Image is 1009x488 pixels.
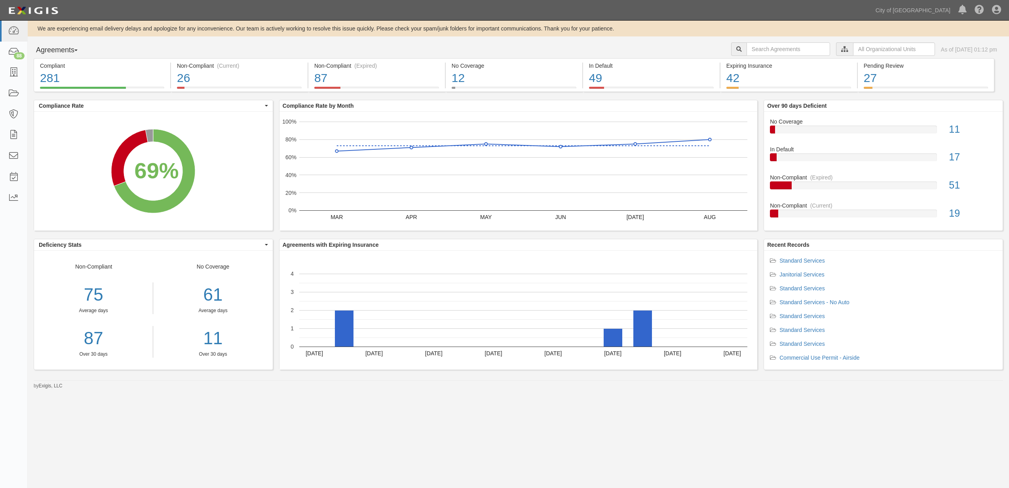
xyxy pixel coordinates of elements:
[724,350,741,356] text: [DATE]
[452,70,576,87] div: 12
[314,70,439,87] div: 87
[306,350,323,356] text: [DATE]
[153,263,272,358] div: No Coverage
[40,62,164,70] div: Compliant
[604,350,621,356] text: [DATE]
[134,155,179,187] div: 69%
[217,62,239,70] div: (Current)
[664,350,681,356] text: [DATE]
[34,239,273,250] button: Deficiency Stats
[858,87,994,93] a: Pending Review27
[764,202,1003,210] div: Non-Compliant
[291,289,294,295] text: 3
[726,70,851,87] div: 42
[177,62,302,70] div: Non-Compliant (Current)
[308,87,445,93] a: Non-Compliant(Expired)87
[291,271,294,277] text: 4
[864,70,988,87] div: 27
[331,214,343,220] text: MAR
[291,325,294,332] text: 1
[767,242,809,248] b: Recent Records
[40,70,164,87] div: 281
[779,341,825,347] a: Standard Services
[39,241,263,249] span: Deficiency Stats
[589,62,714,70] div: In Default
[864,62,988,70] div: Pending Review
[975,6,984,15] i: Help Center - Complianz
[159,326,266,351] a: 11
[720,87,857,93] a: Expiring Insurance42
[764,173,1003,181] div: Non-Compliant
[285,172,296,178] text: 40%
[941,46,997,53] div: As of [DATE] 01:12 pm
[779,257,825,264] a: Standard Services
[747,42,830,56] input: Search Agreements
[159,307,266,314] div: Average days
[285,154,296,160] text: 60%
[171,87,308,93] a: Non-Compliant(Current)26
[285,189,296,196] text: 20%
[779,285,825,292] a: Standard Services
[626,214,644,220] text: [DATE]
[34,263,153,358] div: Non-Compliant
[34,42,93,58] button: Agreements
[354,62,377,70] div: (Expired)
[314,62,439,70] div: Non-Compliant (Expired)
[770,173,997,202] a: Non-Compliant(Expired)51
[283,242,379,248] b: Agreements with Expiring Insurance
[726,62,851,70] div: Expiring Insurance
[779,299,849,305] a: Standard Services - No Auto
[282,118,296,125] text: 100%
[6,4,61,18] img: logo-5460c22ac91f19d4615b14bd174203de0afe785f0fc80cf4dbbc73dc1793850b.png
[872,2,954,18] a: City of [GEOGRAPHIC_DATA]
[279,112,757,231] svg: A chart.
[770,145,997,173] a: In Default17
[770,202,997,224] a: Non-Compliant(Current)19
[291,307,294,313] text: 2
[34,100,273,111] button: Compliance Rate
[943,150,1003,164] div: 17
[583,87,720,93] a: In Default49
[764,145,1003,153] div: In Default
[34,383,63,389] small: by
[34,87,170,93] a: Compliant281
[425,350,443,356] text: [DATE]
[34,112,272,231] svg: A chart.
[34,351,153,358] div: Over 30 days
[452,62,576,70] div: No Coverage
[764,118,1003,126] div: No Coverage
[810,173,833,181] div: (Expired)
[285,136,296,143] text: 80%
[589,70,714,87] div: 49
[279,251,757,370] svg: A chart.
[555,214,566,220] text: JUN
[159,282,266,307] div: 61
[943,178,1003,193] div: 51
[779,355,859,361] a: Commercial Use Permit - Airside
[34,282,153,307] div: 75
[39,383,63,389] a: Exigis, LLC
[446,87,582,93] a: No Coverage12
[283,103,354,109] b: Compliance Rate by Month
[779,271,825,278] a: Janitorial Services
[159,351,266,358] div: Over 30 days
[177,70,302,87] div: 26
[767,103,827,109] b: Over 90 days Deficient
[485,350,502,356] text: [DATE]
[291,343,294,350] text: 0
[544,350,562,356] text: [DATE]
[39,102,263,110] span: Compliance Rate
[943,122,1003,137] div: 11
[704,214,716,220] text: AUG
[779,313,825,319] a: Standard Services
[34,326,153,351] a: 87
[853,42,935,56] input: All Organizational Units
[34,307,153,314] div: Average days
[943,206,1003,221] div: 19
[365,350,383,356] text: [DATE]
